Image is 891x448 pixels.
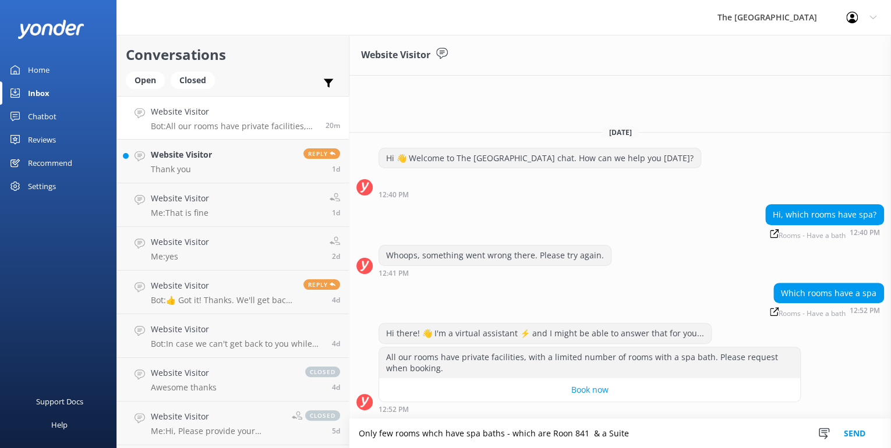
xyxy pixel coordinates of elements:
p: Awesome thanks [151,382,217,393]
a: Open [126,73,171,86]
span: Aug 31 2025 12:52pm (UTC +12:00) Pacific/Auckland [326,120,340,130]
p: Me: That is fine [151,208,209,218]
p: Thank you [151,164,212,175]
span: Reply [303,148,340,159]
p: Bot: In case we can't get back to you while you're online, can you please enter your email 📩 so w... [151,339,323,349]
div: Settings [28,175,56,198]
h3: Website Visitor [361,48,430,63]
div: Home [28,58,49,81]
div: Help [51,413,68,436]
strong: 12:41 PM [379,270,409,277]
a: Website VisitorBot:All our rooms have private facilities, with a limited number of rooms with a s... [117,96,349,140]
strong: 12:40 PM [379,191,409,198]
span: Reply [303,279,340,290]
h4: Website Visitor [151,323,323,336]
div: Which rooms have a spa [774,283,883,303]
span: Aug 29 2025 06:11pm (UTC +12:00) Pacific/Auckland [332,208,340,218]
a: Website VisitorAwesome thanksclosed4d [117,358,349,401]
h4: Website Visitor [151,192,209,205]
a: Website VisitorMe:yes2d [117,227,349,271]
a: Website VisitorThank youReply1d [117,140,349,183]
h4: Website Visitor [151,236,209,248]
h4: Website Visitor [151,148,212,161]
a: Website VisitorBot:👍 Got it! Thanks. We'll get back to you as soon as we canReply4d [117,271,349,314]
div: Closed [171,72,215,89]
div: Whoops, something went wrong there. Please try again. [379,246,611,265]
div: Aug 31 2025 12:52pm (UTC +12:00) Pacific/Auckland [766,306,884,317]
strong: 12:52 PM [379,406,409,413]
span: [DATE] [602,127,639,137]
span: closed [305,367,340,377]
img: yonder-white-logo.png [17,20,84,39]
a: Book now [379,378,800,401]
p: Bot: 👍 Got it! Thanks. We'll get back to you as soon as we can [151,295,295,305]
p: Me: yes [151,251,209,262]
strong: 12:40 PM [850,229,880,239]
span: Rooms - Have a bath [770,307,846,317]
div: Aug 31 2025 12:40pm (UTC +12:00) Pacific/Auckland [379,190,701,198]
span: Aug 29 2025 11:42am (UTC +12:00) Pacific/Auckland [332,251,340,261]
h4: Website Visitor [151,279,295,292]
span: Aug 29 2025 09:02pm (UTC +12:00) Pacific/Auckland [332,164,340,174]
h4: Website Visitor [151,410,283,423]
textarea: Only few rooms whch have spa baths - which are Roon 841 & a Suite [349,419,891,448]
div: Recommend [28,151,72,175]
div: Support Docs [36,390,83,413]
span: closed [305,410,340,421]
div: All our rooms have private facilities, with a limited number of rooms with a spa bath. Please req... [379,347,800,378]
button: Send [833,419,876,448]
div: Open [126,72,165,89]
h4: Website Visitor [151,367,217,379]
p: Me: Hi, Please provide your contact number to proceed with the booking. [151,426,283,436]
span: Aug 26 2025 05:09pm (UTC +12:00) Pacific/Auckland [332,382,340,392]
div: Aug 31 2025 12:41pm (UTC +12:00) Pacific/Auckland [379,269,611,277]
h2: Conversations [126,44,340,66]
a: Website VisitorBot:In case we can't get back to you while you're online, can you please enter you... [117,314,349,358]
div: Aug 31 2025 12:52pm (UTC +12:00) Pacific/Auckland [379,405,801,413]
div: Hi there! 👋 I'm a virtual assistant ⚡ and I might be able to answer that for you... [379,323,711,343]
a: Website VisitorMe:That is fine1d [117,183,349,227]
a: Website VisitorMe:Hi, Please provide your contact number to proceed with the booking.closed5d [117,401,349,445]
div: Aug 31 2025 12:40pm (UTC +12:00) Pacific/Auckland [765,228,884,239]
h4: Website Visitor [151,105,317,118]
span: Aug 27 2025 10:46am (UTC +12:00) Pacific/Auckland [332,295,340,305]
strong: 12:52 PM [850,307,880,317]
div: Inbox [28,81,49,105]
span: Aug 25 2025 06:17pm (UTC +12:00) Pacific/Auckland [332,426,340,436]
p: Bot: All our rooms have private facilities, with a limited number of rooms with a spa bath. Pleas... [151,121,317,131]
a: Closed [171,73,221,86]
span: Aug 27 2025 09:46am (UTC +12:00) Pacific/Auckland [332,339,340,349]
div: Hi 👋 Welcome to The [GEOGRAPHIC_DATA] chat. How can we help you [DATE]? [379,148,701,168]
span: Rooms - Have a bath [770,229,846,239]
div: Hi, which rooms have spa? [766,205,883,225]
div: Chatbot [28,105,56,128]
div: Reviews [28,128,56,151]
